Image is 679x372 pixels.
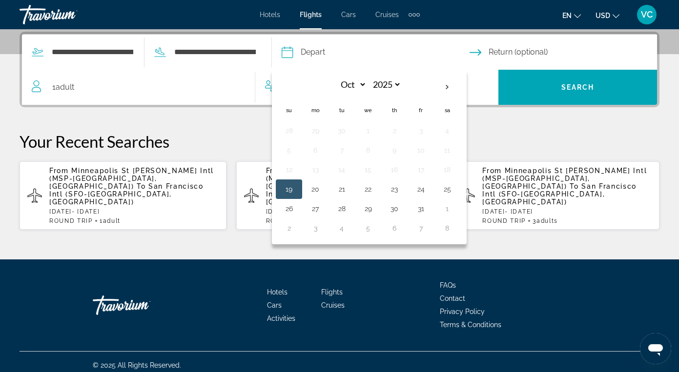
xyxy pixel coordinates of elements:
button: Day 31 [413,202,429,215]
button: Day 20 [308,182,323,196]
span: ROUND TRIP [49,217,93,224]
button: Day 29 [360,202,376,215]
span: Adults [536,217,558,224]
a: FAQs [440,281,456,289]
button: Day 3 [308,221,323,235]
a: Cruises [321,301,345,309]
button: Day 23 [387,182,402,196]
button: Day 5 [360,221,376,235]
button: Day 22 [360,182,376,196]
a: Activities [267,314,295,322]
button: Day 7 [413,221,429,235]
span: ROUND TRIP [482,217,526,224]
button: Day 11 [439,143,455,157]
button: Day 8 [360,143,376,157]
span: VC [641,10,653,20]
button: Search [498,70,657,105]
span: From [482,167,502,175]
span: From [266,167,286,175]
button: Day 30 [387,202,402,215]
span: 1 [52,80,74,94]
a: Privacy Policy [440,308,485,315]
span: ROUND TRIP [266,217,309,224]
button: Day 2 [387,124,402,137]
button: Day 18 [439,163,455,176]
span: Adult [103,217,121,224]
span: San Francisco Intl (SFO-[GEOGRAPHIC_DATA], [GEOGRAPHIC_DATA]) [482,182,637,206]
button: Day 30 [334,124,350,137]
a: Contact [440,294,465,302]
button: From Minneapolis St [PERSON_NAME] Intl (MSP-[GEOGRAPHIC_DATA], [GEOGRAPHIC_DATA]) To San Francisc... [236,161,443,230]
button: Day 1 [360,124,376,137]
button: From Minneapolis St [PERSON_NAME] Intl (MSP-[GEOGRAPHIC_DATA], [GEOGRAPHIC_DATA]) To San Francisc... [20,161,226,230]
button: Day 13 [308,163,323,176]
iframe: Button to launch messaging window [640,333,671,364]
span: Adult [56,82,74,92]
button: Day 16 [387,163,402,176]
span: To [570,182,578,190]
button: Day 29 [308,124,323,137]
select: Select month [335,76,367,93]
span: From [49,167,69,175]
a: Flights [321,288,343,296]
span: Return (optional) [489,45,548,59]
button: Day 6 [308,143,323,157]
button: Day 28 [334,202,350,215]
span: en [562,12,572,20]
button: Extra navigation items [409,7,420,22]
button: From Minneapolis St [PERSON_NAME] Intl (MSP-[GEOGRAPHIC_DATA], [GEOGRAPHIC_DATA]) To San Francisc... [453,161,659,230]
button: Day 6 [387,221,402,235]
button: Day 17 [413,163,429,176]
button: Day 2 [281,221,297,235]
button: Day 8 [439,221,455,235]
span: 3 [533,217,558,224]
button: Day 10 [413,143,429,157]
button: Select depart date [282,35,469,70]
span: Minneapolis St [PERSON_NAME] Intl (MSP-[GEOGRAPHIC_DATA], [GEOGRAPHIC_DATA]) [49,167,214,190]
a: Hotels [267,288,288,296]
button: Day 26 [281,202,297,215]
span: USD [596,12,610,20]
button: Day 4 [334,221,350,235]
a: Travorium [20,2,117,27]
span: San Francisco Intl (SFO-[GEOGRAPHIC_DATA], [GEOGRAPHIC_DATA]) [49,182,204,206]
button: Day 19 [281,182,297,196]
p: [DATE] - [DATE] [482,208,652,215]
button: Day 28 [281,124,297,137]
span: 1 [100,217,121,224]
span: © 2025 All Rights Reserved. [93,361,181,369]
button: Day 21 [334,182,350,196]
button: Day 14 [334,163,350,176]
a: Go Home [93,291,190,320]
button: Change language [562,8,581,22]
span: Terms & Conditions [440,321,501,329]
a: Cruises [375,11,399,19]
span: Minneapolis St [PERSON_NAME] Intl (MSP-[GEOGRAPHIC_DATA], [GEOGRAPHIC_DATA]) [266,167,431,190]
button: Day 1 [439,202,455,215]
button: Day 15 [360,163,376,176]
span: San Francisco Intl (SFO-[GEOGRAPHIC_DATA], [GEOGRAPHIC_DATA]) [266,182,420,206]
span: Hotels [260,11,280,19]
p: Your Recent Searches [20,132,659,151]
a: Flights [300,11,322,19]
button: Day 7 [334,143,350,157]
span: Search [561,83,595,91]
a: Cars [267,301,282,309]
select: Select year [370,76,401,93]
table: Left calendar grid [276,76,460,238]
button: Travelers: 1 adult, 0 children [22,70,498,105]
div: Search widget [22,34,657,105]
a: Cars [341,11,356,19]
button: Select return date [470,35,657,70]
button: Day 4 [439,124,455,137]
button: Day 3 [413,124,429,137]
